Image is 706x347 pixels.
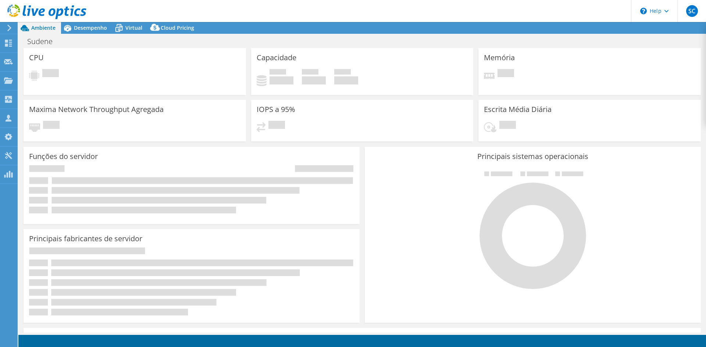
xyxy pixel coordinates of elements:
[334,76,358,84] h4: 0 GiB
[125,24,142,31] span: Virtual
[29,54,44,62] h3: CPU
[31,24,56,31] span: Ambiente
[686,5,698,17] span: SC
[499,121,516,131] span: Pendente
[161,24,194,31] span: Cloud Pricing
[42,69,59,79] span: Pendente
[29,235,142,243] h3: Principais fabricantes de servidor
[370,152,695,160] h3: Principais sistemas operacionais
[43,121,60,131] span: Pendente
[302,76,326,84] h4: 0 GiB
[498,69,514,79] span: Pendente
[29,105,164,113] h3: Maxima Network Throughput Agregada
[484,105,552,113] h3: Escrita Média Diária
[640,8,647,14] svg: \n
[302,69,318,76] span: Disponível
[334,69,351,76] span: Total
[257,105,295,113] h3: IOPS a 95%
[24,37,64,46] h1: Sudene
[268,121,285,131] span: Pendente
[484,54,515,62] h3: Memória
[29,152,98,160] h3: Funções do servidor
[74,24,107,31] span: Desempenho
[270,76,293,84] h4: 0 GiB
[270,69,286,76] span: Usado
[257,54,296,62] h3: Capacidade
